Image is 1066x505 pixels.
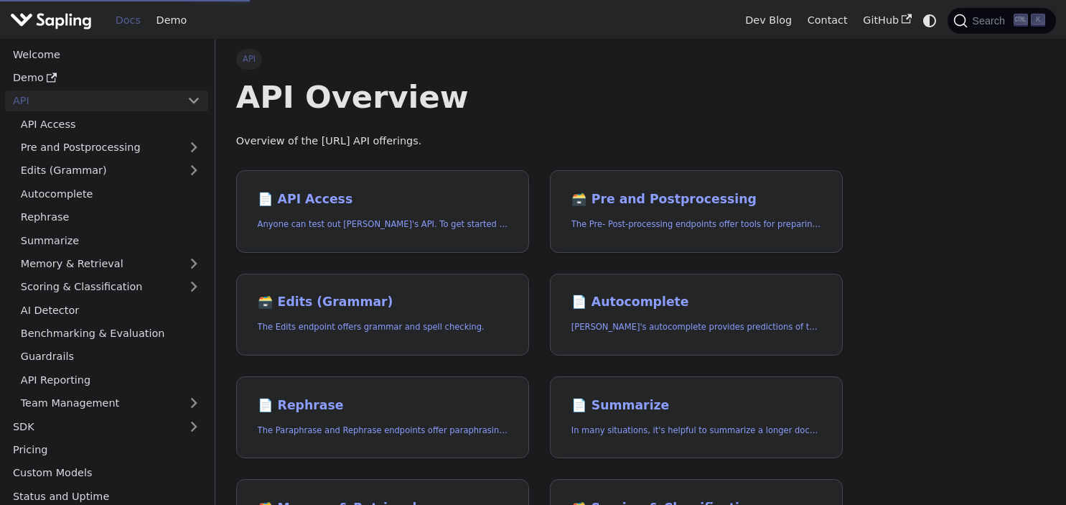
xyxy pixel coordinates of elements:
a: 📄️ RephraseThe Paraphrase and Rephrase endpoints offer paraphrasing for particular styles. [236,376,529,459]
h1: API Overview [236,78,843,116]
nav: Breadcrumbs [236,49,843,69]
a: Dev Blog [737,9,799,32]
a: GitHub [855,9,919,32]
a: Scoring & Classification [13,277,208,297]
a: API Reporting [13,369,208,390]
a: API Access [13,113,208,134]
p: The Edits endpoint offers grammar and spell checking. [258,320,508,334]
button: Switch between dark and light mode (currently system mode) [920,10,940,31]
a: Rephrase [13,207,208,228]
h2: Autocomplete [571,295,822,310]
a: Autocomplete [13,183,208,204]
a: Pricing [5,440,208,460]
p: The Paraphrase and Rephrase endpoints offer paraphrasing for particular styles. [258,424,508,437]
a: Docs [108,9,149,32]
a: 📄️ SummarizeIn many situations, it's helpful to summarize a longer document into a shorter, more ... [550,376,843,459]
a: Custom Models [5,463,208,483]
a: API [5,91,179,111]
a: Team Management [13,393,208,414]
h2: Pre and Postprocessing [571,192,822,208]
a: Welcome [5,44,208,65]
a: 📄️ Autocomplete[PERSON_NAME]'s autocomplete provides predictions of the next few characters or words [550,274,843,356]
a: Demo [5,68,208,88]
a: AI Detector [13,300,208,320]
p: Anyone can test out Sapling's API. To get started with the API, simply: [258,218,508,231]
a: 🗃️ Edits (Grammar)The Edits endpoint offers grammar and spell checking. [236,274,529,356]
button: Expand sidebar category 'SDK' [179,416,208,437]
span: API [236,49,263,69]
h2: Edits (Grammar) [258,295,508,310]
a: SDK [5,416,179,437]
h2: Summarize [571,398,822,414]
a: 🗃️ Pre and PostprocessingThe Pre- Post-processing endpoints offer tools for preparing your text d... [550,170,843,253]
a: Contact [800,9,856,32]
a: Demo [149,9,195,32]
a: 📄️ API AccessAnyone can test out [PERSON_NAME]'s API. To get started with the API, simply: [236,170,529,253]
a: Benchmarking & Evaluation [13,323,208,344]
span: Search [968,15,1014,27]
a: Summarize [13,230,208,251]
p: Sapling's autocomplete provides predictions of the next few characters or words [571,320,822,334]
kbd: K [1031,14,1045,27]
a: Memory & Retrieval [13,254,208,274]
a: Guardrails [13,346,208,367]
img: Sapling.ai [10,10,92,31]
p: Overview of the [URL] API offerings. [236,133,843,150]
a: Pre and Postprocessing [13,137,208,158]
p: The Pre- Post-processing endpoints offer tools for preparing your text data for ingestation as we... [571,218,822,231]
a: Sapling.ai [10,10,97,31]
button: Collapse sidebar category 'API' [179,91,208,111]
h2: API Access [258,192,508,208]
h2: Rephrase [258,398,508,414]
p: In many situations, it's helpful to summarize a longer document into a shorter, more easily diges... [571,424,822,437]
button: Search (Ctrl+K) [948,8,1055,34]
a: Edits (Grammar) [13,160,208,181]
